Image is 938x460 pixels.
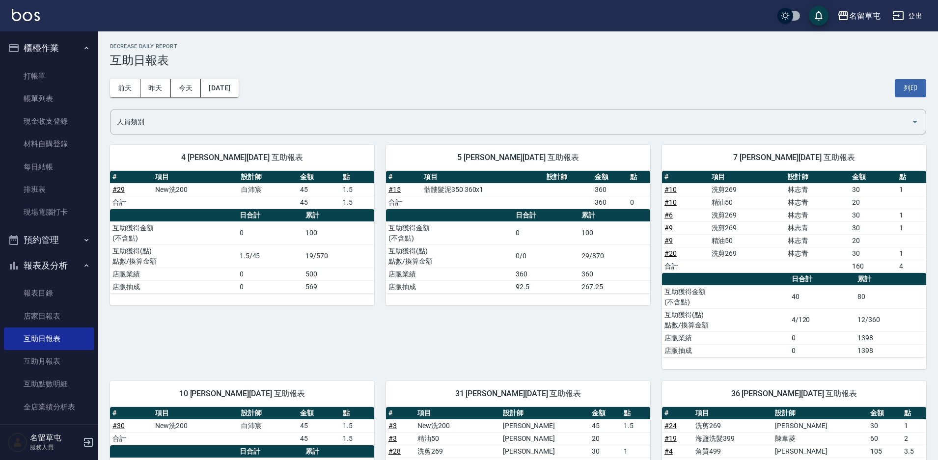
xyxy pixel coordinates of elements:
table: a dense table [386,171,650,209]
th: 設計師 [785,171,850,184]
td: 0 [237,280,303,293]
th: # [110,407,153,420]
a: #3 [388,434,397,442]
td: 1398 [855,331,926,344]
td: 店販抽成 [110,280,237,293]
td: 20 [589,432,621,445]
td: 1 [897,209,926,221]
th: 設計師 [772,407,867,420]
h2: Decrease Daily Report [110,43,926,50]
a: #28 [388,447,401,455]
td: 白沛宸 [239,183,298,196]
td: 合計 [110,432,153,445]
td: 0 [237,221,303,244]
th: 項目 [709,171,786,184]
a: #29 [112,186,125,193]
button: 今天 [171,79,201,97]
th: 日合計 [237,445,303,458]
td: 30 [850,221,897,234]
td: 洗剪269 [709,183,786,196]
table: a dense table [110,171,374,209]
a: #19 [664,434,677,442]
td: 角質499 [693,445,772,458]
th: 點 [628,171,650,184]
td: 0/0 [513,244,579,268]
td: 陳韋菱 [772,432,867,445]
span: 7 [PERSON_NAME][DATE] 互助報表 [674,153,914,162]
td: 海鹽洗髮399 [693,432,772,445]
a: #15 [388,186,401,193]
td: 精油50 [709,196,786,209]
th: 金額 [592,171,628,184]
td: 互助獲得金額 (不含點) [110,221,237,244]
th: 設計師 [544,171,593,184]
span: 10 [PERSON_NAME][DATE] 互助報表 [122,389,362,399]
img: Logo [12,9,40,21]
th: 設計師 [500,407,589,420]
button: 報表及分析 [4,253,94,278]
td: 店販業績 [110,268,237,280]
a: 現金收支登錄 [4,110,94,133]
th: 項目 [421,171,544,184]
td: 45 [298,419,340,432]
td: 互助獲得金額 (不含點) [386,221,513,244]
td: 精油50 [415,432,500,445]
td: 合計 [662,260,709,272]
button: 昨天 [140,79,171,97]
td: New洗200 [153,419,239,432]
td: 0 [513,221,579,244]
th: 金額 [589,407,621,420]
td: 360 [513,268,579,280]
span: 5 [PERSON_NAME][DATE] 互助報表 [398,153,638,162]
td: [PERSON_NAME] [500,432,589,445]
td: 100 [579,221,650,244]
th: 點 [897,171,926,184]
td: 4 [897,260,926,272]
td: 洗剪269 [709,221,786,234]
a: 互助點數明細 [4,373,94,395]
td: 1.5 [340,183,374,196]
a: #24 [664,422,677,430]
td: 40 [789,285,855,308]
a: 打帳單 [4,65,94,87]
td: 45 [298,196,340,209]
a: 排班表 [4,178,94,201]
td: 1.5/45 [237,244,303,268]
th: 金額 [850,171,897,184]
td: 1 [897,183,926,196]
a: 互助日報表 [4,327,94,350]
th: 累計 [303,209,374,222]
th: 點 [340,407,374,420]
td: [PERSON_NAME] [772,419,867,432]
td: New洗200 [153,183,239,196]
td: 0 [628,196,650,209]
td: 1.5 [621,419,650,432]
th: 日合計 [513,209,579,222]
td: 互助獲得(點) 點數/換算金額 [662,308,789,331]
td: 45 [589,419,621,432]
td: 1 [897,247,926,260]
th: 設計師 [239,171,298,184]
td: 30 [850,183,897,196]
th: # [110,171,153,184]
a: 現場電腦打卡 [4,201,94,223]
td: 100 [303,221,374,244]
button: 列印 [895,79,926,97]
td: 1 [621,445,650,458]
button: Open [907,114,923,130]
td: 30 [868,419,902,432]
table: a dense table [110,407,374,445]
td: 30 [850,247,897,260]
td: 20 [850,234,897,247]
td: 1 [902,419,926,432]
button: 名留草屯 [833,6,884,26]
th: 累計 [303,445,374,458]
table: a dense table [110,209,374,294]
th: 日合計 [237,209,303,222]
td: 30 [850,209,897,221]
input: 人員名稱 [114,113,907,131]
td: 1.5 [340,432,374,445]
table: a dense table [662,171,926,273]
a: #4 [664,447,673,455]
td: 500 [303,268,374,280]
